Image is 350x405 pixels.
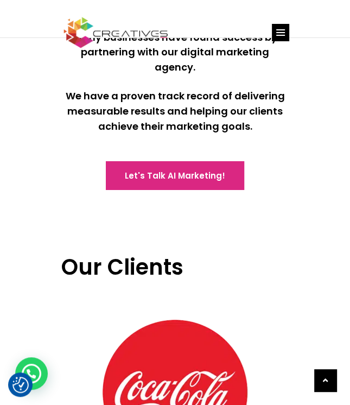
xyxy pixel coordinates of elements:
img: Revisit consent button [12,377,29,393]
h3: Our Clients [61,254,289,296]
a: link [314,369,336,391]
h5: We have a proven track record of delivering measurable results and helping our clients achieve th... [61,88,289,134]
h5: Many businesses have found success by partnering with our digital marketing agency. [61,30,289,75]
span: Let's Talk AI Marketing! [125,170,225,181]
div: WhatsApp contact [15,357,48,390]
a: Let's Talk AI Marketing! [106,161,244,190]
button: Consent Preferences [12,377,29,393]
a: link [272,24,289,41]
img: Creatives | Home [61,16,171,49]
